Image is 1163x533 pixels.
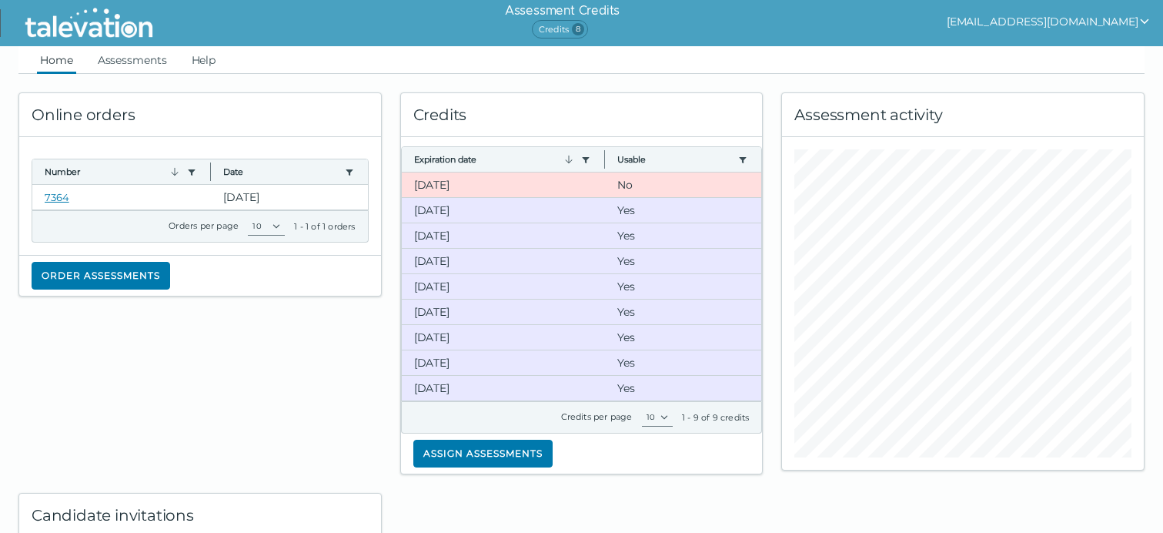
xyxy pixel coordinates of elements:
[402,198,606,223] clr-dg-cell: [DATE]
[402,223,606,248] clr-dg-cell: [DATE]
[402,274,606,299] clr-dg-cell: [DATE]
[605,223,761,248] clr-dg-cell: Yes
[45,191,69,203] a: 7364
[401,93,763,137] div: Credits
[211,185,367,210] clr-dg-cell: [DATE]
[19,93,381,137] div: Online orders
[605,173,761,197] clr-dg-cell: No
[782,93,1144,137] div: Assessment activity
[402,173,606,197] clr-dg-cell: [DATE]
[413,440,553,468] button: Assign assessments
[206,155,216,188] button: Column resize handle
[947,12,1151,31] button: show user actions
[169,220,239,231] label: Orders per page
[294,220,355,233] div: 1 - 1 of 1 orders
[561,411,633,422] label: Credits per page
[605,249,761,273] clr-dg-cell: Yes
[605,300,761,324] clr-dg-cell: Yes
[682,411,750,424] div: 1 - 9 of 9 credits
[605,274,761,299] clr-dg-cell: Yes
[605,325,761,350] clr-dg-cell: Yes
[532,20,588,39] span: Credits
[402,325,606,350] clr-dg-cell: [DATE]
[32,262,170,290] button: Order assessments
[600,142,610,176] button: Column resize handle
[18,4,159,42] img: Talevation_Logo_Transparent_white.png
[605,350,761,375] clr-dg-cell: Yes
[414,153,576,166] button: Expiration date
[605,376,761,401] clr-dg-cell: Yes
[605,198,761,223] clr-dg-cell: Yes
[402,350,606,375] clr-dg-cell: [DATE]
[505,2,620,20] h6: Assessment Credits
[572,23,584,35] span: 8
[402,249,606,273] clr-dg-cell: [DATE]
[402,376,606,401] clr-dg-cell: [DATE]
[37,46,76,74] a: Home
[223,166,338,178] button: Date
[95,46,170,74] a: Assessments
[402,300,606,324] clr-dg-cell: [DATE]
[45,166,181,178] button: Number
[617,153,732,166] button: Usable
[189,46,219,74] a: Help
